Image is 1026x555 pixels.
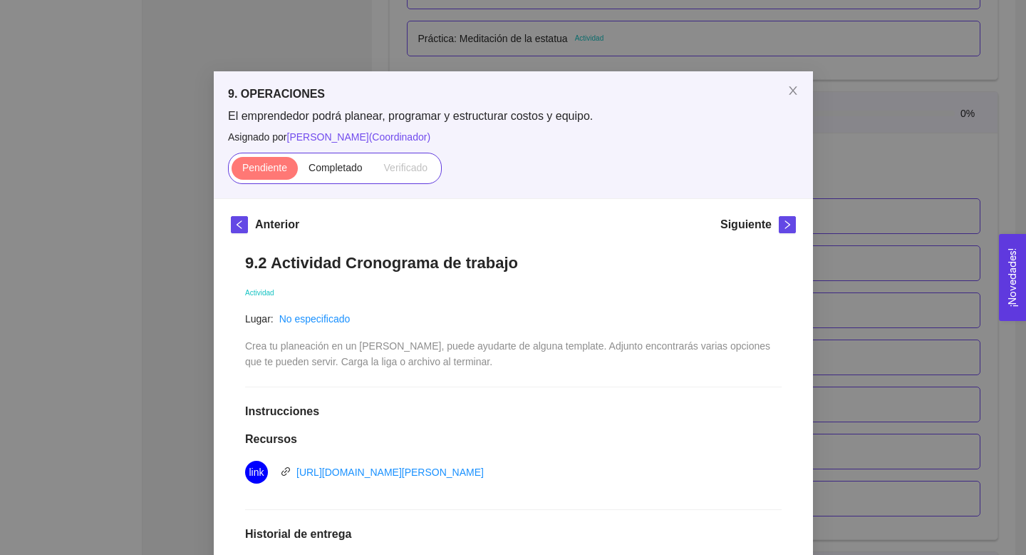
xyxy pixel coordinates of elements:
span: Crea tu planeación en un [PERSON_NAME], puede ayudarte de alguna template. Adjunto encontrarás va... [245,340,773,367]
span: right [779,220,795,230]
span: Verificado [383,162,427,173]
h1: Instrucciones [245,404,782,419]
span: link [249,461,264,484]
a: [URL][DOMAIN_NAME][PERSON_NAME] [296,467,484,478]
a: No especificado [279,313,350,325]
h1: Recursos [245,432,782,447]
h5: Siguiente [720,216,771,233]
button: right [779,216,796,233]
span: Completado [309,162,363,173]
button: Open Feedback Widget [999,234,1026,321]
h1: 9.2 Actividad Cronograma de trabajo [245,253,782,273]
span: El emprendedor podrá planear, programar y estructurar costos y equipo. [228,108,799,124]
h1: Historial de entrega [245,527,782,541]
span: Asignado por [228,129,799,145]
span: Pendiente [242,162,286,173]
button: left [231,216,248,233]
span: left [232,220,247,230]
span: Actividad [245,289,274,297]
h5: Anterior [255,216,299,233]
article: Lugar: [245,311,274,327]
span: [PERSON_NAME] ( Coordinador ) [286,131,430,143]
h5: 9. OPERACIONES [228,86,799,103]
span: link [281,467,291,477]
button: Close [773,71,813,111]
span: close [787,85,799,96]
